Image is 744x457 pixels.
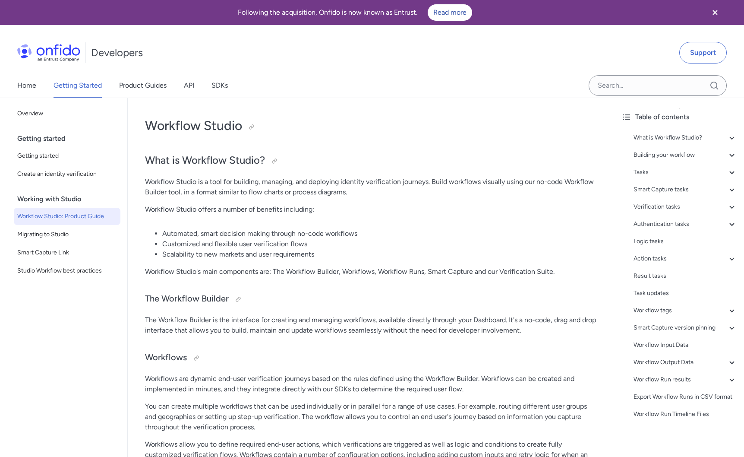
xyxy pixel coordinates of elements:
h2: What is Workflow Studio? [145,153,597,168]
div: Getting started [17,130,124,147]
a: Support [679,42,727,63]
a: Workflow Run Timeline Files [634,409,737,419]
a: Create an identity verification [14,165,120,183]
a: What is Workflow Studio? [634,133,737,143]
a: Task updates [634,288,737,298]
p: Workflow Studio is a tool for building, managing, and deploying identity verification journeys. B... [145,177,597,197]
h3: The Workflow Builder [145,292,597,306]
a: Authentication tasks [634,219,737,229]
a: Smart Capture Link [14,244,120,261]
a: Workflow Run results [634,374,737,385]
h1: Developers [91,46,143,60]
p: Workflows are dynamic end-user verification journeys based on the rules defined using the Workflo... [145,374,597,394]
a: Workflow Output Data [634,357,737,368]
span: Create an identity verification [17,169,117,179]
a: Tasks [634,167,737,178]
p: You can create multiple workflows that can be used individually or in parallel for a range of use... [145,401,597,432]
a: Overview [14,105,120,122]
input: Onfido search input field [589,75,727,96]
a: Verification tasks [634,202,737,212]
div: Following the acquisition, Onfido is now known as Entrust. [10,4,699,21]
p: The Workflow Builder is the interface for creating and managing workflows, available directly thr... [145,315,597,336]
span: Smart Capture Link [17,248,117,258]
a: API [184,73,194,98]
a: Getting Started [54,73,102,98]
button: Close banner [699,2,731,23]
a: Smart Capture version pinning [634,323,737,333]
a: Workflow tags [634,305,737,316]
h3: Workflows [145,351,597,365]
img: Onfido Logo [17,44,80,61]
p: Workflow Studio offers a number of benefits including: [145,204,597,215]
span: Overview [17,108,117,119]
div: Table of contents [621,112,737,122]
a: Smart Capture tasks [634,184,737,195]
a: Export Workflow Runs in CSV format [634,392,737,402]
span: Getting started [17,151,117,161]
div: Working with Studio [17,190,124,208]
svg: Close banner [710,7,720,18]
span: Studio Workflow best practices [17,266,117,276]
a: Workflow Studio: Product Guide [14,208,120,225]
span: Workflow Studio: Product Guide [17,211,117,222]
p: Workflow Studio's main components are: The Workflow Builder, Workflows, Workflow Runs, Smart Capt... [145,267,597,277]
a: Building your workflow [634,150,737,160]
a: Action tasks [634,254,737,264]
li: Customized and flexible user verification flows [162,239,597,249]
a: Studio Workflow best practices [14,262,120,279]
h1: Workflow Studio [145,117,597,134]
a: Home [17,73,36,98]
a: Product Guides [119,73,167,98]
span: Migrating to Studio [17,229,117,240]
li: Automated, smart decision making through no-code workflows [162,228,597,239]
a: Result tasks [634,271,737,281]
a: Logic tasks [634,236,737,247]
a: SDKs [211,73,228,98]
a: Getting started [14,147,120,165]
li: Scalability to new markets and user requirements [162,249,597,260]
a: Read more [428,4,472,21]
a: Migrating to Studio [14,226,120,243]
a: Workflow Input Data [634,340,737,350]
